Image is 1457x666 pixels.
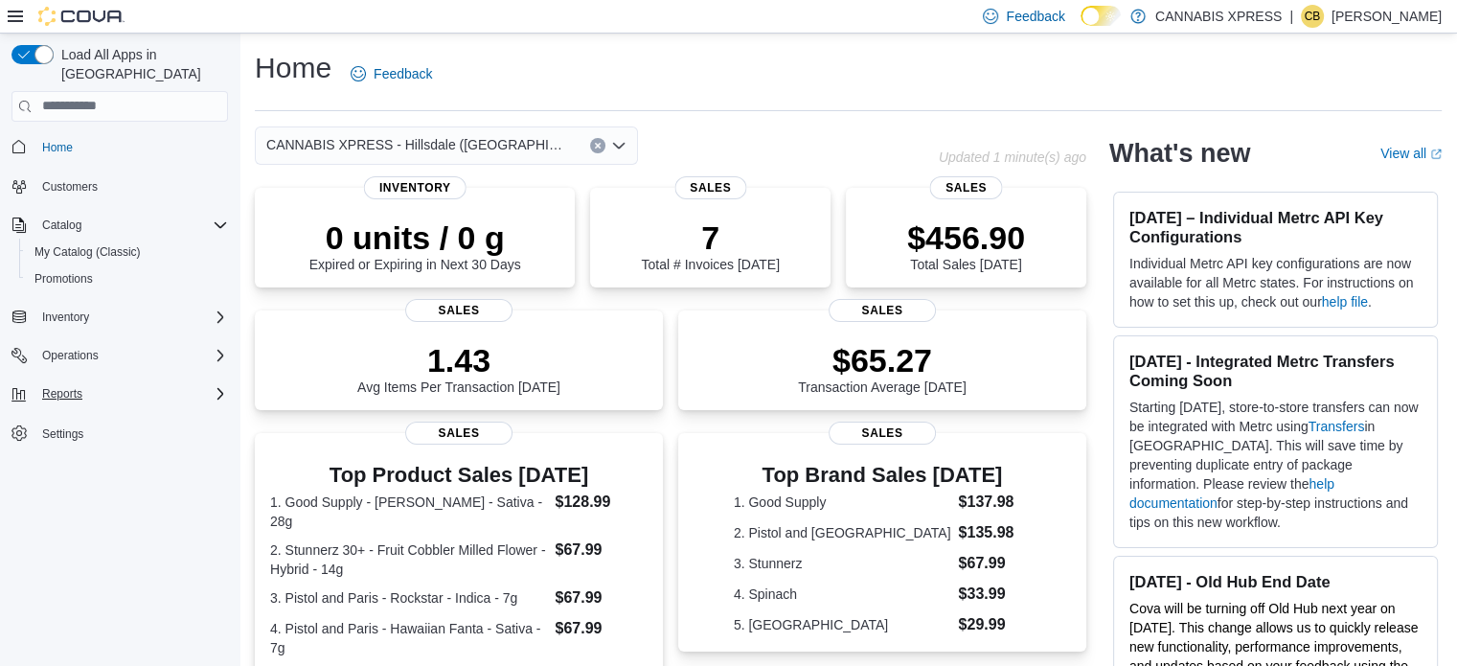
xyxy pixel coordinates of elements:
[27,267,101,290] a: Promotions
[11,126,228,497] nav: Complex example
[266,133,571,156] span: CANNABIS XPRESS - Hillsdale ([GEOGRAPHIC_DATA])
[930,176,1002,199] span: Sales
[4,380,236,407] button: Reports
[734,615,951,634] dt: 5. [GEOGRAPHIC_DATA]
[34,344,228,367] span: Operations
[798,341,967,379] p: $65.27
[1301,5,1324,28] div: Christine Baker
[38,7,125,26] img: Cova
[270,493,547,531] dt: 1. Good Supply - [PERSON_NAME] - Sativa - 28g
[1332,5,1442,28] p: [PERSON_NAME]
[405,299,512,322] span: Sales
[34,306,228,329] span: Inventory
[34,271,93,287] span: Promotions
[1322,294,1368,310] a: help file
[27,267,228,290] span: Promotions
[343,55,440,93] a: Feedback
[958,613,1031,636] dd: $29.99
[255,49,331,87] h1: Home
[34,175,105,198] a: Customers
[555,491,647,514] dd: $128.99
[34,214,228,237] span: Catalog
[34,382,228,405] span: Reports
[555,586,647,609] dd: $67.99
[1155,5,1282,28] p: CANNABIS XPRESS
[309,218,521,272] div: Expired or Expiring in Next 30 Days
[1430,149,1442,160] svg: External link
[939,149,1086,165] p: Updated 1 minute(s) ago
[1129,208,1422,246] h3: [DATE] – Individual Metrc API Key Configurations
[829,299,936,322] span: Sales
[27,241,148,264] a: My Catalog (Classic)
[42,140,73,155] span: Home
[1129,352,1422,390] h3: [DATE] - Integrated Metrc Transfers Coming Soon
[364,176,467,199] span: Inventory
[1081,6,1121,26] input: Dark Mode
[907,218,1025,257] p: $456.90
[357,341,560,395] div: Avg Items Per Transaction [DATE]
[34,136,80,159] a: Home
[27,241,228,264] span: My Catalog (Classic)
[4,342,236,369] button: Operations
[270,464,648,487] h3: Top Product Sales [DATE]
[34,421,228,445] span: Settings
[34,135,228,159] span: Home
[1081,26,1081,27] span: Dark Mode
[958,583,1031,606] dd: $33.99
[4,172,236,200] button: Customers
[611,138,626,153] button: Open list of options
[4,304,236,331] button: Inventory
[734,523,951,542] dt: 2. Pistol and [GEOGRAPHIC_DATA]
[270,540,547,579] dt: 2. Stunnerz 30+ - Fruit Cobbler Milled Flower - Hybrid - 14g
[42,426,83,442] span: Settings
[907,218,1025,272] div: Total Sales [DATE]
[555,539,647,562] dd: $67.99
[34,174,228,198] span: Customers
[34,214,89,237] button: Catalog
[42,179,98,195] span: Customers
[798,341,967,395] div: Transaction Average [DATE]
[1006,7,1064,26] span: Feedback
[1129,254,1422,311] p: Individual Metrc API key configurations are now available for all Metrc states. For instructions ...
[958,491,1031,514] dd: $137.98
[1129,476,1334,511] a: help documentation
[4,212,236,239] button: Catalog
[734,493,951,512] dt: 1. Good Supply
[42,310,89,325] span: Inventory
[270,588,547,608] dt: 3. Pistol and Paris - Rockstar - Indica - 7g
[1309,419,1365,434] a: Transfers
[829,422,936,445] span: Sales
[19,239,236,265] button: My Catalog (Classic)
[4,419,236,447] button: Settings
[309,218,521,257] p: 0 units / 0 g
[19,265,236,292] button: Promotions
[54,45,228,83] span: Load All Apps in [GEOGRAPHIC_DATA]
[734,585,951,604] dt: 4. Spinach
[374,64,432,83] span: Feedback
[357,341,560,379] p: 1.43
[555,617,647,640] dd: $67.99
[1305,5,1321,28] span: CB
[405,422,512,445] span: Sales
[34,244,141,260] span: My Catalog (Classic)
[34,423,91,446] a: Settings
[34,344,106,367] button: Operations
[734,464,1031,487] h3: Top Brand Sales [DATE]
[674,176,746,199] span: Sales
[1109,138,1250,169] h2: What's new
[1380,146,1442,161] a: View allExternal link
[1129,572,1422,591] h3: [DATE] - Old Hub End Date
[34,382,90,405] button: Reports
[641,218,779,272] div: Total # Invoices [DATE]
[42,386,82,402] span: Reports
[270,619,547,657] dt: 4. Pistol and Paris - Hawaiian Fanta - Sativa - 7g
[34,306,97,329] button: Inventory
[958,552,1031,575] dd: $67.99
[590,138,605,153] button: Clear input
[42,348,99,363] span: Operations
[734,554,951,573] dt: 3. Stunnerz
[958,521,1031,544] dd: $135.98
[4,133,236,161] button: Home
[1129,398,1422,532] p: Starting [DATE], store-to-store transfers can now be integrated with Metrc using in [GEOGRAPHIC_D...
[1289,5,1293,28] p: |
